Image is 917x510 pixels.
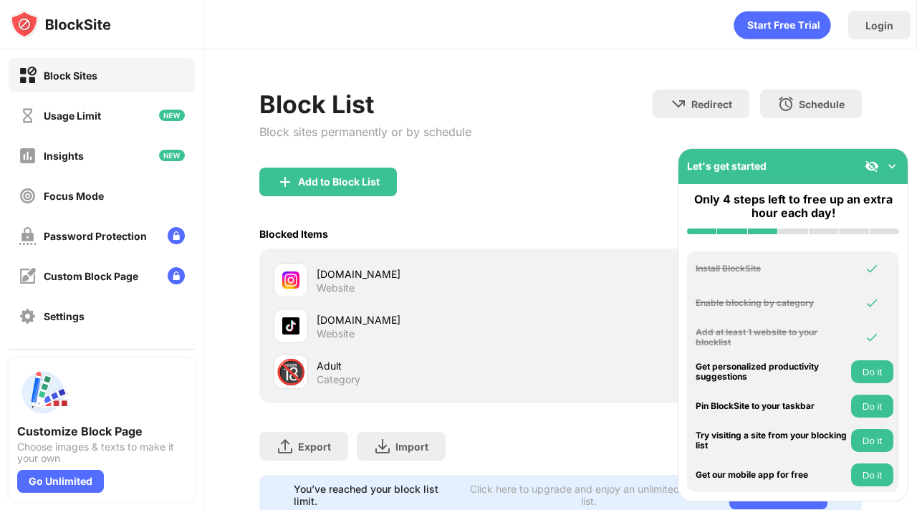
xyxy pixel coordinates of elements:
div: You’ve reached your block list limit. [294,483,458,507]
div: Choose images & texts to make it your own [17,441,186,464]
button: Do it [851,429,893,452]
div: Block Sites [44,69,97,82]
img: logo-blocksite.svg [10,10,111,39]
div: Get personalized productivity suggestions [696,362,848,382]
div: Blocked Items [259,228,328,240]
button: Do it [851,395,893,418]
img: lock-menu.svg [168,227,185,244]
img: eye-not-visible.svg [865,159,879,173]
img: customize-block-page-off.svg [19,267,37,285]
div: Customize Block Page [17,424,186,438]
img: insights-off.svg [19,147,37,165]
div: Go Unlimited [17,470,104,493]
img: block-on.svg [19,67,37,85]
img: omni-check.svg [865,261,879,276]
div: Block List [259,90,471,119]
div: 🔞 [276,357,306,387]
img: favicons [282,317,299,335]
div: Enable blocking by category [696,298,848,308]
div: Redirect [691,98,732,110]
div: Password Protection [44,230,147,242]
div: Get our mobile app for free [696,470,848,480]
img: lock-menu.svg [168,267,185,284]
div: Custom Block Page [44,270,138,282]
img: password-protection-off.svg [19,227,37,245]
img: new-icon.svg [159,150,185,161]
img: push-custom-page.svg [17,367,69,418]
div: Export [298,441,331,453]
div: animation [734,11,831,39]
div: Install BlockSite [696,264,848,274]
div: Settings [44,310,85,322]
img: new-icon.svg [159,110,185,121]
div: Website [317,282,355,294]
img: about-off.svg [19,347,37,365]
div: Website [317,327,355,340]
div: Try visiting a site from your blocking list [696,430,848,451]
div: Focus Mode [44,190,104,202]
div: Insights [44,150,84,162]
div: Category [317,373,360,386]
div: Add to Block List [298,176,380,188]
div: Click here to upgrade and enjoy an unlimited block list. [466,483,713,507]
div: Add at least 1 website to your blocklist [696,327,848,348]
div: Import [395,441,428,453]
div: [DOMAIN_NAME] [317,312,561,327]
div: Let's get started [687,160,767,172]
img: omni-check.svg [865,296,879,310]
button: Do it [851,360,893,383]
div: Usage Limit [44,110,101,122]
div: Only 4 steps left to free up an extra hour each day! [687,193,899,220]
div: Block sites permanently or by schedule [259,125,471,139]
div: Adult [317,358,561,373]
button: Do it [851,463,893,486]
img: omni-check.svg [865,330,879,345]
div: [DOMAIN_NAME] [317,266,561,282]
div: Schedule [799,98,845,110]
img: settings-off.svg [19,307,37,325]
div: Pin BlockSite to your taskbar [696,401,848,411]
div: Login [865,19,893,32]
img: omni-setup-toggle.svg [885,159,899,173]
img: time-usage-off.svg [19,107,37,125]
img: focus-off.svg [19,187,37,205]
img: favicons [282,271,299,289]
